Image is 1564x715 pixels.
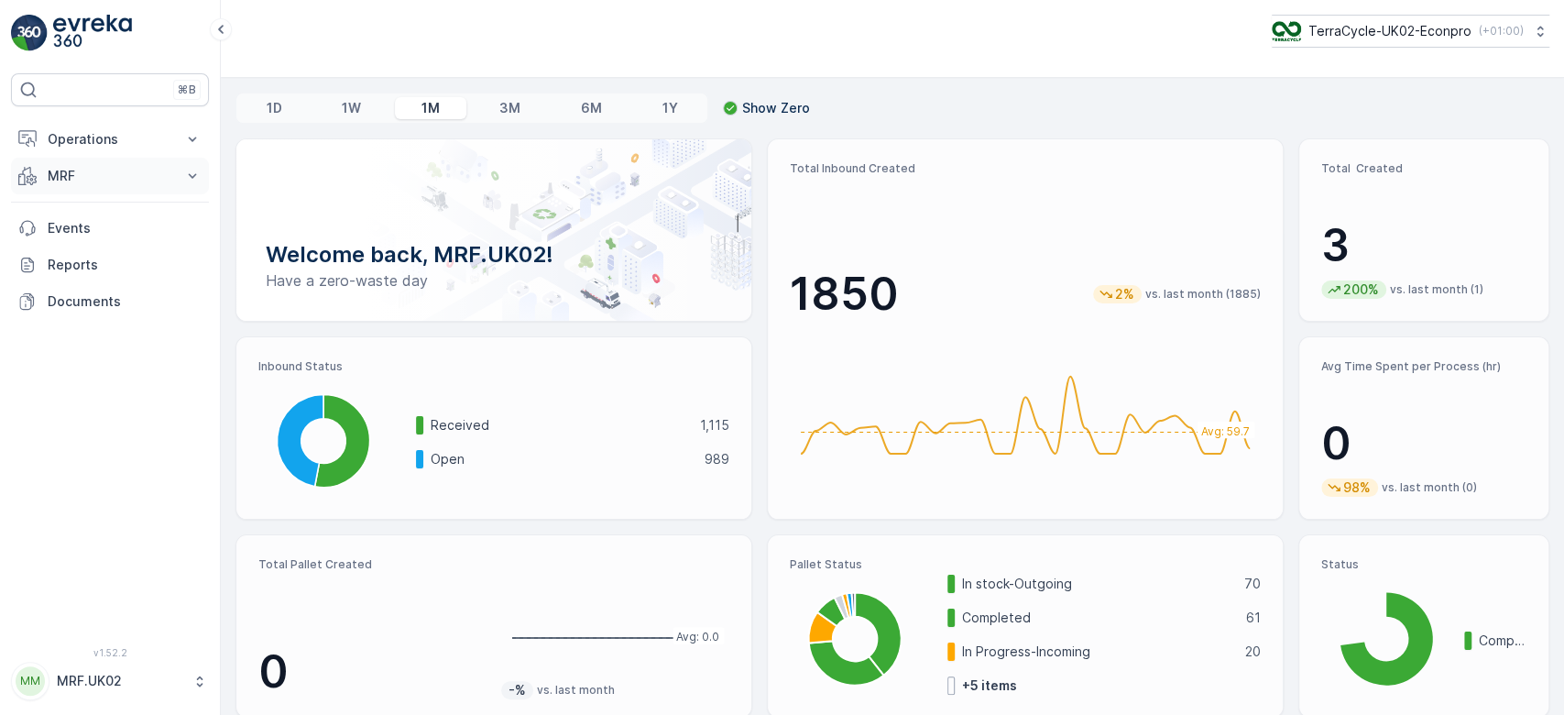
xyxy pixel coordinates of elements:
p: vs. last month [537,683,615,698]
p: 989 [705,450,729,468]
p: Avg Time Spent per Process (hr) [1321,359,1526,374]
p: 1850 [790,267,899,322]
p: 20 [1245,643,1261,661]
button: Operations [11,121,209,158]
img: logo_light-DOdMpM7g.png [53,15,132,51]
div: MM [16,666,45,696]
p: Reports [48,256,202,274]
p: MRF.UK02 [57,672,183,690]
p: 1W [342,99,361,117]
p: vs. last month (1885) [1145,287,1261,302]
p: 3 [1321,218,1526,273]
p: Welcome back, MRF.UK02! [266,240,722,269]
p: 1Y [662,99,677,117]
p: Total Created [1321,161,1526,176]
p: Operations [48,130,172,148]
p: Received [431,416,688,434]
p: 6M [581,99,602,117]
p: 200% [1341,280,1381,299]
p: 1,115 [700,416,729,434]
p: 2% [1113,285,1136,303]
p: 0 [1321,416,1526,471]
p: vs. last month (1) [1390,282,1483,297]
a: Events [11,210,209,247]
p: Open [431,450,693,468]
button: MRF [11,158,209,194]
p: ( +01:00 ) [1479,24,1524,38]
p: Pallet Status [790,557,1261,572]
p: Completed [1479,632,1526,650]
p: 1D [267,99,282,117]
p: Status [1321,557,1526,572]
p: 61 [1246,609,1261,627]
img: terracycle_logo_wKaHoWT.png [1272,21,1301,41]
p: 70 [1244,575,1261,593]
p: Events [48,219,202,237]
p: 98% [1341,478,1373,497]
p: In Progress-Incoming [962,643,1233,661]
p: Documents [48,292,202,311]
p: Completed [962,609,1234,627]
p: TerraCycle-UK02-Econpro [1308,22,1471,40]
p: ⌘B [178,82,196,97]
img: logo [11,15,48,51]
p: 1M [421,99,440,117]
p: Inbound Status [258,359,729,374]
p: -% [507,681,528,699]
p: + 5 items [962,676,1017,695]
p: Total Pallet Created [258,557,487,572]
span: v 1.52.2 [11,647,209,658]
p: 0 [258,644,487,699]
button: TerraCycle-UK02-Econpro(+01:00) [1272,15,1549,48]
p: MRF [48,167,172,185]
p: 3M [499,99,520,117]
p: Show Zero [742,99,810,117]
p: In stock-Outgoing [962,575,1232,593]
p: vs. last month (0) [1382,480,1477,495]
p: Have a zero-waste day [266,269,722,291]
a: Reports [11,247,209,283]
button: MMMRF.UK02 [11,662,209,700]
p: Total Inbound Created [790,161,1261,176]
a: Documents [11,283,209,320]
